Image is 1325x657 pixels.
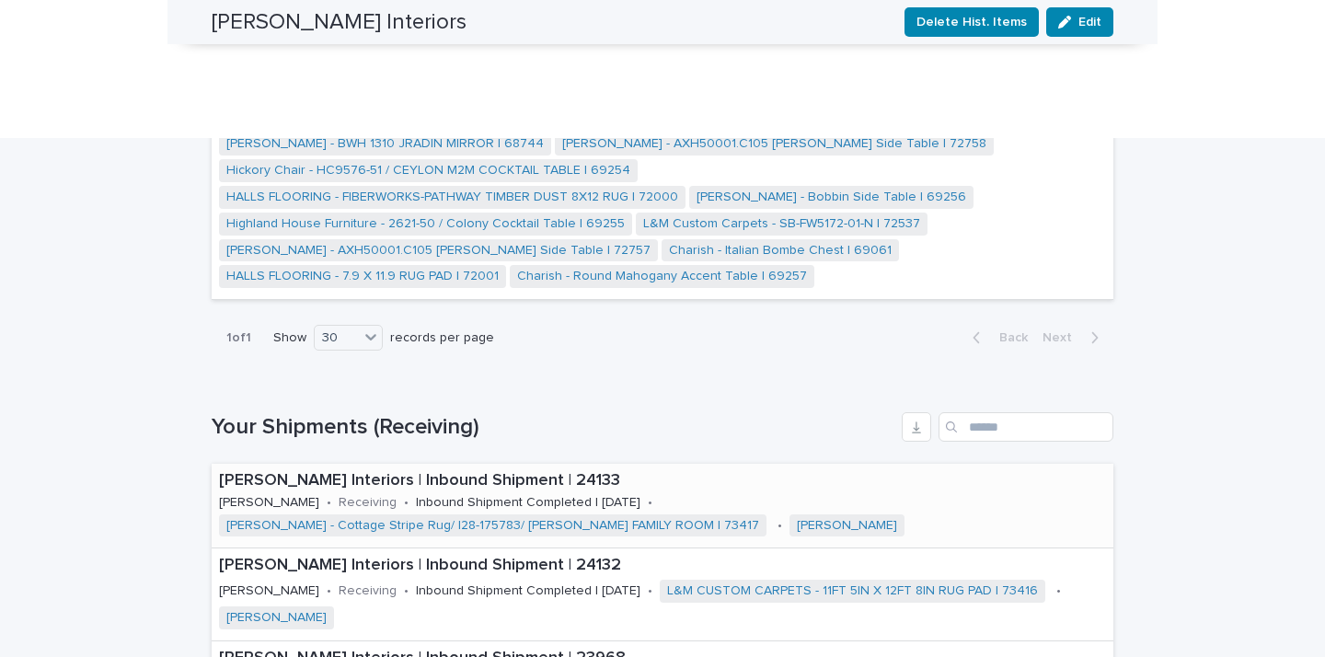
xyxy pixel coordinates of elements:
h2: [PERSON_NAME] Interiors [212,9,467,36]
a: Charish - Round Mahogany Accent Table | 69257 [517,269,807,284]
span: Delete Hist. Items [916,13,1027,31]
a: Charish - Italian Bombe Chest | 69061 [669,243,892,259]
a: [PERSON_NAME] - Bobbin Side Table | 69256 [697,190,966,205]
p: records per page [390,330,494,346]
h1: Your Shipments (Receiving) [212,414,894,441]
p: • [404,495,409,511]
p: • [778,518,782,534]
a: L&M CUSTOM CARPETS - 11FT 5IN X 12FT 8IN RUG PAD | 73416 [667,583,1038,599]
a: HALLS FLOORING - 7.9 X 11.9 RUG PAD | 72001 [226,269,499,284]
p: [PERSON_NAME] Interiors | Inbound Shipment | 24133 [219,471,1106,491]
p: • [648,495,652,511]
a: Highland House Furniture - 2621-50 / Colony Cocktail Table | 69255 [226,216,625,232]
p: • [648,583,652,599]
a: [PERSON_NAME] [226,610,327,626]
a: [PERSON_NAME] Interiors | Inbound Shipment | 24132[PERSON_NAME]•Receiving•Inbound Shipment Comple... [212,548,1113,640]
a: HALLS FLOORING - FIBERWORKS-PATHWAY TIMBER DUST 8X12 RUG | 72000 [226,190,678,205]
a: L&M Custom Carpets - SB-FW5172-01-N | 72537 [643,216,920,232]
p: • [327,495,331,511]
p: • [404,583,409,599]
p: [PERSON_NAME] [219,583,319,599]
p: Show [273,330,306,346]
p: [PERSON_NAME] [219,495,319,511]
a: [PERSON_NAME] Interiors | TDC Delivery | 24119[PERSON_NAME] •Delivered | [DATE]•[STREET_ADDRESS][... [212,75,1113,300]
p: Receiving [339,495,397,511]
p: Inbound Shipment Completed | [DATE] [416,495,640,511]
a: Hickory Chair - HC9576-51 / CEYLON M2M COCKTAIL TABLE | 69254 [226,163,630,179]
a: [PERSON_NAME] - AXH50001.C105 [PERSON_NAME] Side Table | 72758 [562,136,986,152]
button: Back [958,329,1035,346]
p: • [327,583,331,599]
button: Delete Hist. Items [904,7,1039,37]
p: [PERSON_NAME] Interiors | Inbound Shipment | 24132 [219,556,1106,576]
a: [PERSON_NAME] - AXH50001.C105 [PERSON_NAME] Side Table | 72757 [226,243,651,259]
a: [PERSON_NAME] - Cottage Stripe Rug/ I28-175783/ [PERSON_NAME] FAMILY ROOM | 73417 [226,518,759,534]
a: [PERSON_NAME] [797,518,897,534]
p: Inbound Shipment Completed | [DATE] [416,583,640,599]
button: Next [1035,329,1113,346]
p: Receiving [339,583,397,599]
span: Back [988,331,1028,344]
p: 1 of 1 [212,316,266,361]
a: [PERSON_NAME] Interiors | Inbound Shipment | 24133[PERSON_NAME]•Receiving•Inbound Shipment Comple... [212,464,1113,548]
p: • [1056,583,1061,599]
input: Search [939,412,1113,442]
button: Edit [1046,7,1113,37]
span: Next [1043,331,1083,344]
div: 30 [315,328,359,348]
span: Edit [1078,16,1101,29]
a: [PERSON_NAME] - BWH 1310 JRADIN MIRROR | 68744 [226,136,544,152]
